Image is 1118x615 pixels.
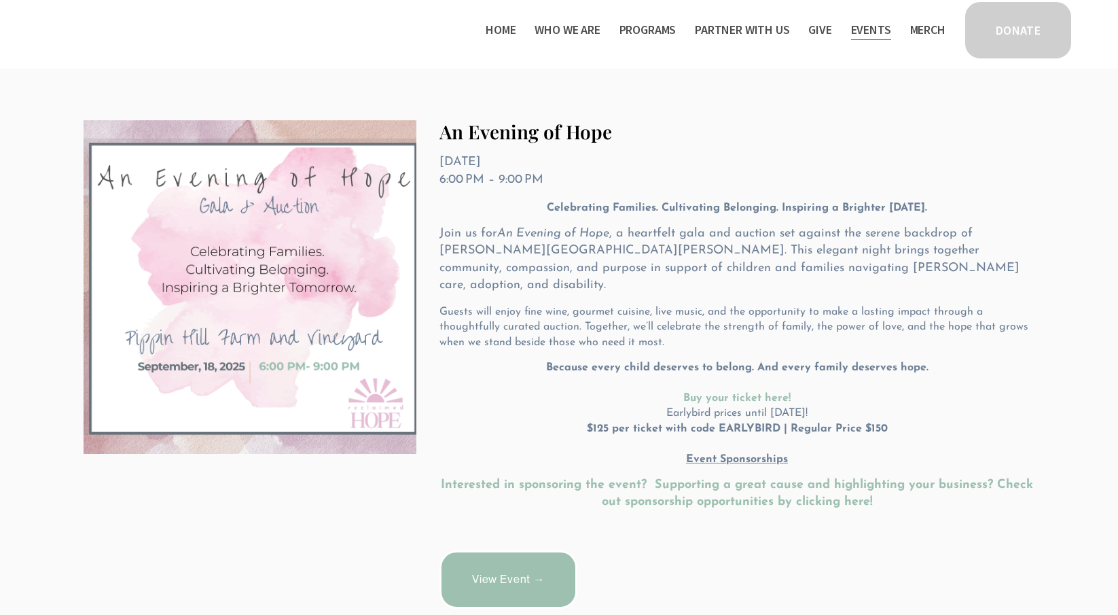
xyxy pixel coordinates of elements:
[439,360,1034,467] p: Earlybird prices until [DATE]!
[910,19,945,41] a: Merch
[851,19,891,41] a: Events
[683,393,791,404] a: Buy your ticket here!
[546,362,928,373] strong: Because every child deserves to belong. And every family deserves hope.
[808,19,831,41] a: Give
[439,156,481,169] time: [DATE]
[619,19,677,41] a: folder dropdown
[695,20,789,40] span: Partner With Us
[84,120,416,454] img: An Evening of Hope
[587,423,888,434] strong: $125 per ticket with code EARLYBIRD | Regular Price $150
[439,119,612,144] a: An Evening of Hope
[686,454,788,465] u: Event Sponsorships
[486,19,516,41] a: Home
[441,479,1037,508] a: Interested in sponsoring the event? Supporting a great cause and highlighting your business? Chec...
[497,228,609,240] em: An Evening of Hope
[439,304,1034,350] p: Guests will enjoy fine wine, gourmet cuisine, live music, and the opportunity to make a lasting i...
[547,203,927,213] strong: Celebrating Families. Cultivating Belonging. Inspiring a Brighter [DATE].
[619,20,677,40] span: Programs
[499,174,543,186] time: 9:00 PM
[439,226,1034,294] p: Join us for , a heartfelt gala and auction set against the serene backdrop of [PERSON_NAME][GEOGR...
[439,174,484,186] time: 6:00 PM
[439,550,577,609] a: View Event →
[535,20,600,40] span: Who We Are
[535,19,600,41] a: folder dropdown
[695,19,789,41] a: folder dropdown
